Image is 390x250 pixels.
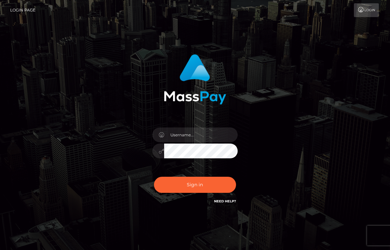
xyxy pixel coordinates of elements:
[10,3,35,17] a: Login Page
[164,54,226,104] img: MassPay Login
[164,127,238,142] input: Username...
[214,199,236,203] a: Need Help?
[154,177,236,193] button: Sign in
[354,3,379,17] a: Login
